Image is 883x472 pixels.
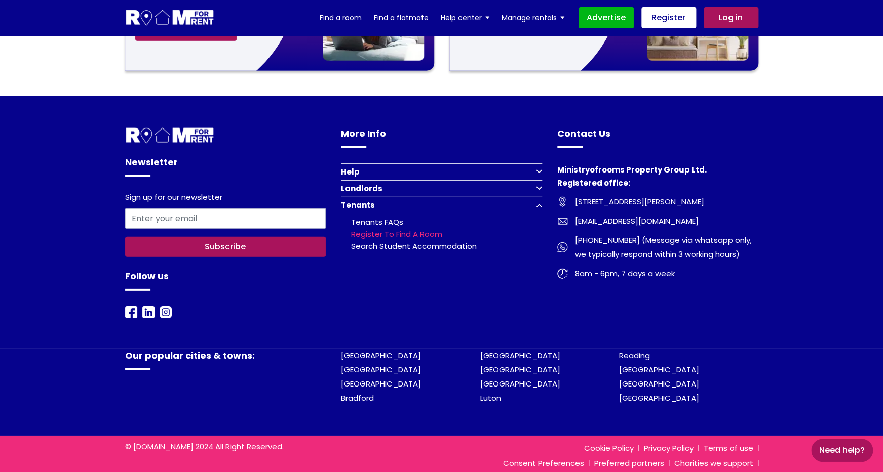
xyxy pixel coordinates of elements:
[125,269,326,291] h4: Follow us
[557,214,758,228] a: [EMAIL_ADDRESS][DOMAIN_NAME]
[341,163,542,180] button: Help
[374,10,429,25] a: Find a flatmate
[557,126,758,148] h4: Contact Us
[557,269,567,279] img: Room For Rent
[441,10,489,25] a: Help center
[160,306,172,318] a: Instagram
[567,195,704,209] span: [STREET_ADDRESS][PERSON_NAME]
[351,241,477,251] a: Search student accommodation
[341,378,421,389] a: [GEOGRAPHIC_DATA]
[480,378,560,389] a: [GEOGRAPHIC_DATA]
[125,349,326,370] h4: Our popular cities & towns:
[557,163,758,195] h4: Ministryofrooms Property Group Ltd. Registered office:
[125,237,326,257] button: Subscribe
[480,364,560,375] a: [GEOGRAPHIC_DATA]
[480,350,560,361] a: [GEOGRAPHIC_DATA]
[341,393,374,403] a: Bradford
[160,306,172,318] img: Room For Rent
[567,214,699,228] span: [EMAIL_ADDRESS][DOMAIN_NAME]
[579,7,634,28] a: Advertise
[557,267,758,281] a: 8am - 6pm, 7 days a week
[579,443,639,453] a: Cookie Policy
[589,458,669,468] a: Preferred partners
[480,393,501,403] a: Luton
[125,9,215,27] img: Logo for Room for Rent, featuring a welcoming design with a house icon and modern typography
[125,306,137,318] img: Room For Rent
[619,378,699,389] a: [GEOGRAPHIC_DATA]
[341,197,542,213] button: Tenants
[341,364,421,375] a: [GEOGRAPHIC_DATA]
[669,458,758,468] a: Charities we support
[125,441,326,453] p: © [DOMAIN_NAME] 2024 All Right Reserved.
[351,229,442,239] a: Register to find a room
[557,195,758,209] a: [STREET_ADDRESS][PERSON_NAME]
[811,439,873,462] a: Need Help?
[351,217,403,227] a: Tenants FAQs
[125,208,326,229] input: Enter your email
[641,7,696,28] a: Register
[125,193,222,204] label: Sign up for our newsletter
[557,242,567,252] img: Room For Rent
[699,443,758,453] a: Terms of use
[125,155,326,177] h4: Newsletter
[142,306,155,318] a: LinkedIn
[341,126,542,148] h4: More Info
[639,443,699,453] a: Privacy Policy
[704,7,758,28] a: Log in
[320,10,362,25] a: Find a room
[502,10,564,25] a: Manage rentals
[557,197,567,207] img: Room For Rent
[619,350,650,361] a: Reading
[619,364,699,375] a: [GEOGRAPHIC_DATA]
[557,233,758,262] a: [PHONE_NUMBER] (Message via whatsapp only, we typically respond within 3 working hours)
[619,393,699,403] a: [GEOGRAPHIC_DATA]
[125,306,137,318] a: Facebook
[341,180,542,197] button: Landlords
[341,350,421,361] a: [GEOGRAPHIC_DATA]
[557,217,567,227] img: Room For Rent
[125,126,215,145] img: Room For Rent
[567,267,675,281] span: 8am - 6pm, 7 days a week
[142,306,155,318] img: Room For Rent
[567,233,758,262] span: [PHONE_NUMBER] (Message via whatsapp only, we typically respond within 3 working hours)
[498,458,589,468] a: Consent Preferences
